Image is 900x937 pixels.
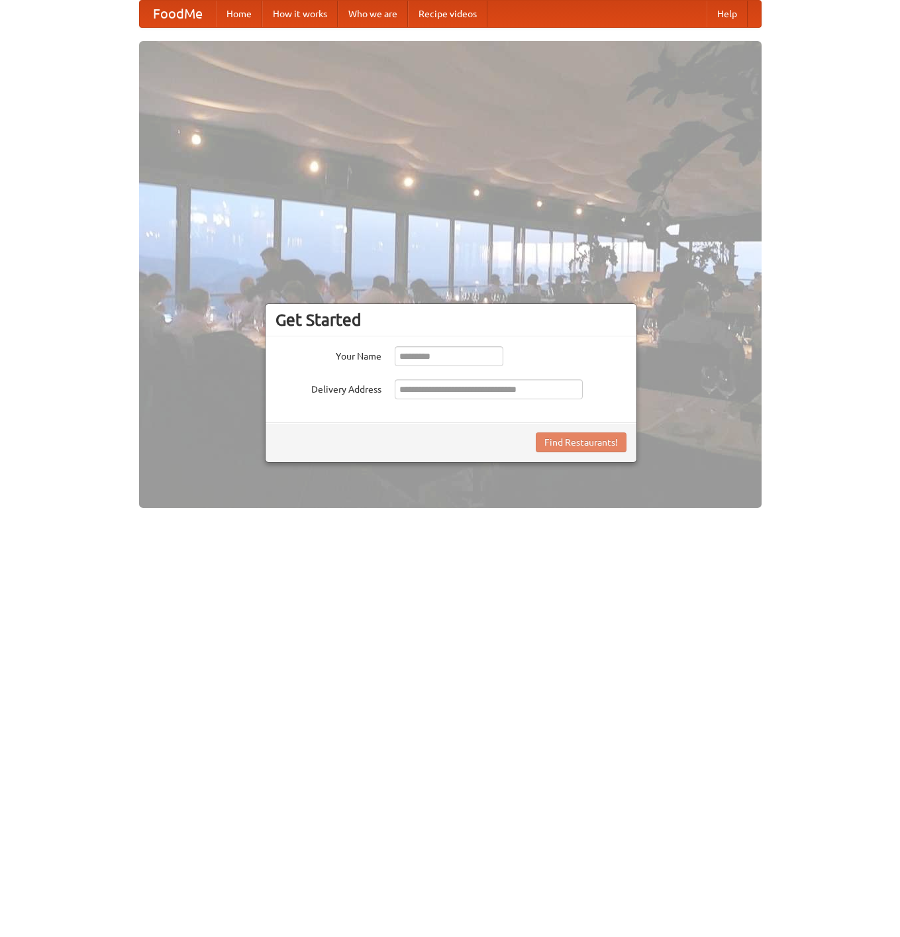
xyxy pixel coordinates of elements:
[338,1,408,27] a: Who we are
[275,379,381,396] label: Delivery Address
[536,432,626,452] button: Find Restaurants!
[275,346,381,363] label: Your Name
[140,1,216,27] a: FoodMe
[707,1,748,27] a: Help
[262,1,338,27] a: How it works
[408,1,487,27] a: Recipe videos
[275,310,626,330] h3: Get Started
[216,1,262,27] a: Home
